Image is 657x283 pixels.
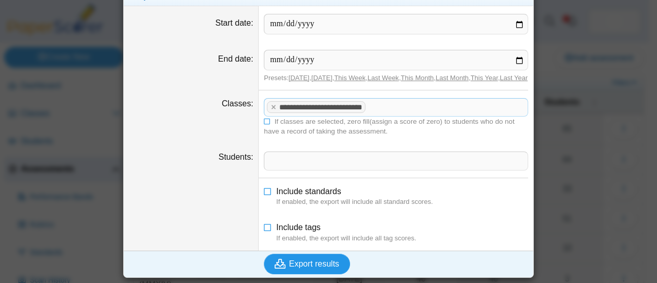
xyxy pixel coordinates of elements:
[401,74,434,82] a: This Month
[222,99,253,108] label: Classes
[276,197,528,206] dfn: If enabled, the export will include all standard scores.
[264,152,528,170] tags: ​
[500,74,528,82] a: Last Year
[276,234,528,243] dfn: If enabled, the export will include all tag scores.
[471,74,498,82] a: This Year
[218,54,254,63] label: End date
[219,153,254,161] label: Students
[269,104,278,110] x: remove tag
[276,223,320,232] span: Include tags
[312,74,333,82] a: [DATE]
[436,74,469,82] a: Last Month
[288,74,310,82] a: [DATE]
[289,259,339,268] span: Export results
[276,187,341,196] span: Include standards
[216,18,254,27] label: Start date
[264,73,528,83] div: Presets: , , , , , , ,
[264,98,528,117] tags: ​
[334,74,365,82] a: This Week
[368,74,399,82] a: Last Week
[264,254,350,274] button: Export results
[264,118,514,135] span: If classes are selected, zero fill(assign a score of zero) to students who do not have a record o...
